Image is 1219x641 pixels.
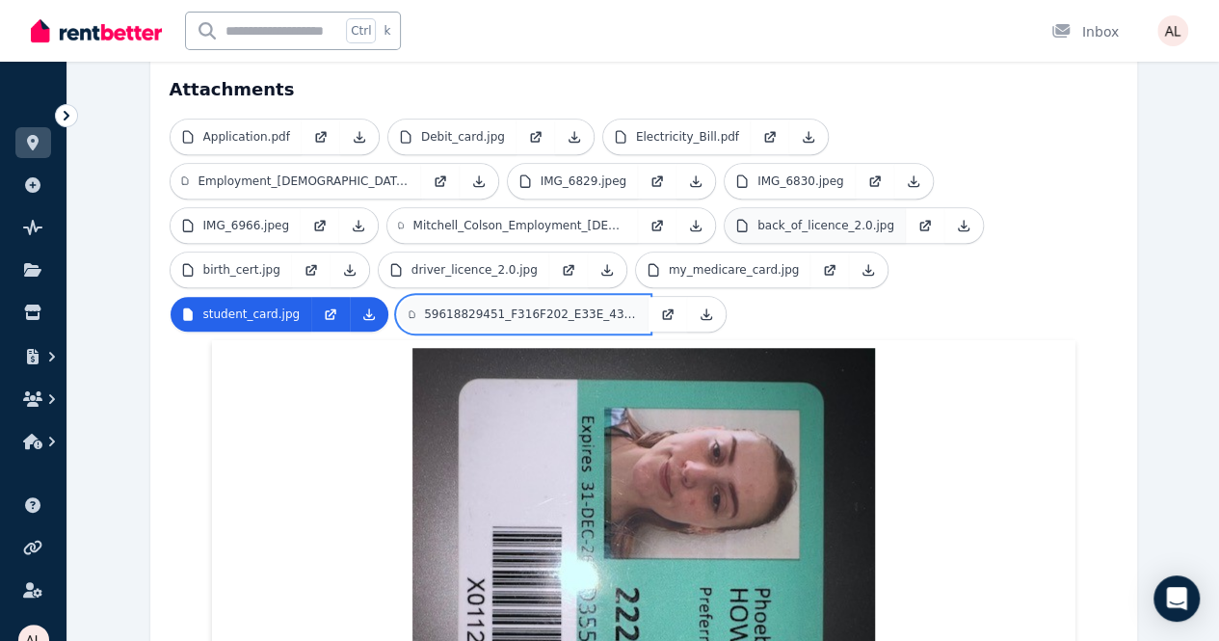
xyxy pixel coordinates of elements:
a: Download Attachment [588,253,626,287]
a: Download Attachment [944,208,983,243]
p: IMG_6966.jpeg [203,218,290,233]
a: Open in new Tab [302,120,340,154]
a: Download Attachment [460,164,498,199]
a: Open in new Tab [810,253,849,287]
a: Open in new Tab [638,208,676,243]
a: 59618829451_F316F202_E33E_439C_BBF1_2489D1DF1ED1.jpeg [398,297,649,332]
p: driver_licence_2.0.jpg [411,262,538,278]
a: Open in new Tab [421,164,460,199]
p: Mitchell_Colson_Employment_[DEMOGRAPHIC_DATA]_15_06_2024.pdf [412,218,626,233]
a: Open in new Tab [856,164,894,199]
h4: Attachments [170,65,1118,103]
a: Download Attachment [340,120,379,154]
a: Application.pdf [171,120,302,154]
img: Alex Loveluck [1157,15,1188,46]
a: Open in new Tab [311,297,350,332]
a: Open in new Tab [292,253,331,287]
p: IMG_6829.jpeg [541,174,627,189]
p: my_medicare_card.jpg [669,262,800,278]
a: Open in new Tab [638,164,676,199]
p: Employment_[DEMOGRAPHIC_DATA]_2025_08_01.pdf [198,174,409,189]
p: Electricity_Bill.pdf [636,129,739,145]
a: Download Attachment [849,253,888,287]
a: Download Attachment [339,208,378,243]
a: IMG_6966.jpeg [171,208,302,243]
p: Debit_card.jpg [421,129,505,145]
p: 59618829451_F316F202_E33E_439C_BBF1_2489D1DF1ED1.jpeg [424,307,637,322]
a: Download Attachment [331,253,369,287]
a: Mitchell_Colson_Employment_[DEMOGRAPHIC_DATA]_15_06_2024.pdf [387,208,638,243]
p: student_card.jpg [203,307,301,322]
a: driver_licence_2.0.jpg [379,253,549,287]
a: Download Attachment [350,297,388,332]
span: Ctrl [346,18,376,43]
a: IMG_6830.jpeg [725,164,856,199]
a: Download Attachment [676,208,715,243]
a: Open in new Tab [906,208,944,243]
a: Open in new Tab [301,208,339,243]
a: birth_cert.jpg [171,253,292,287]
a: Download Attachment [894,164,933,199]
a: Download Attachment [789,120,828,154]
span: k [384,23,390,39]
a: my_medicare_card.jpg [636,253,811,287]
a: Open in new Tab [751,120,789,154]
div: Inbox [1051,22,1119,41]
a: Download Attachment [676,164,715,199]
a: Download Attachment [555,120,594,154]
a: Download Attachment [687,297,726,332]
p: birth_cert.jpg [203,262,280,278]
a: student_card.jpg [171,297,312,332]
a: Electricity_Bill.pdf [603,120,751,154]
a: Open in new Tab [649,297,687,332]
p: IMG_6830.jpeg [757,174,844,189]
div: Open Intercom Messenger [1153,575,1200,622]
a: Debit_card.jpg [388,120,517,154]
p: Application.pdf [203,129,290,145]
a: Open in new Tab [549,253,588,287]
a: back_of_licence_2.0.jpg [725,208,906,243]
p: back_of_licence_2.0.jpg [757,218,894,233]
a: IMG_6829.jpeg [508,164,639,199]
a: Open in new Tab [517,120,555,154]
a: Employment_[DEMOGRAPHIC_DATA]_2025_08_01.pdf [171,164,421,199]
img: RentBetter [31,16,162,45]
